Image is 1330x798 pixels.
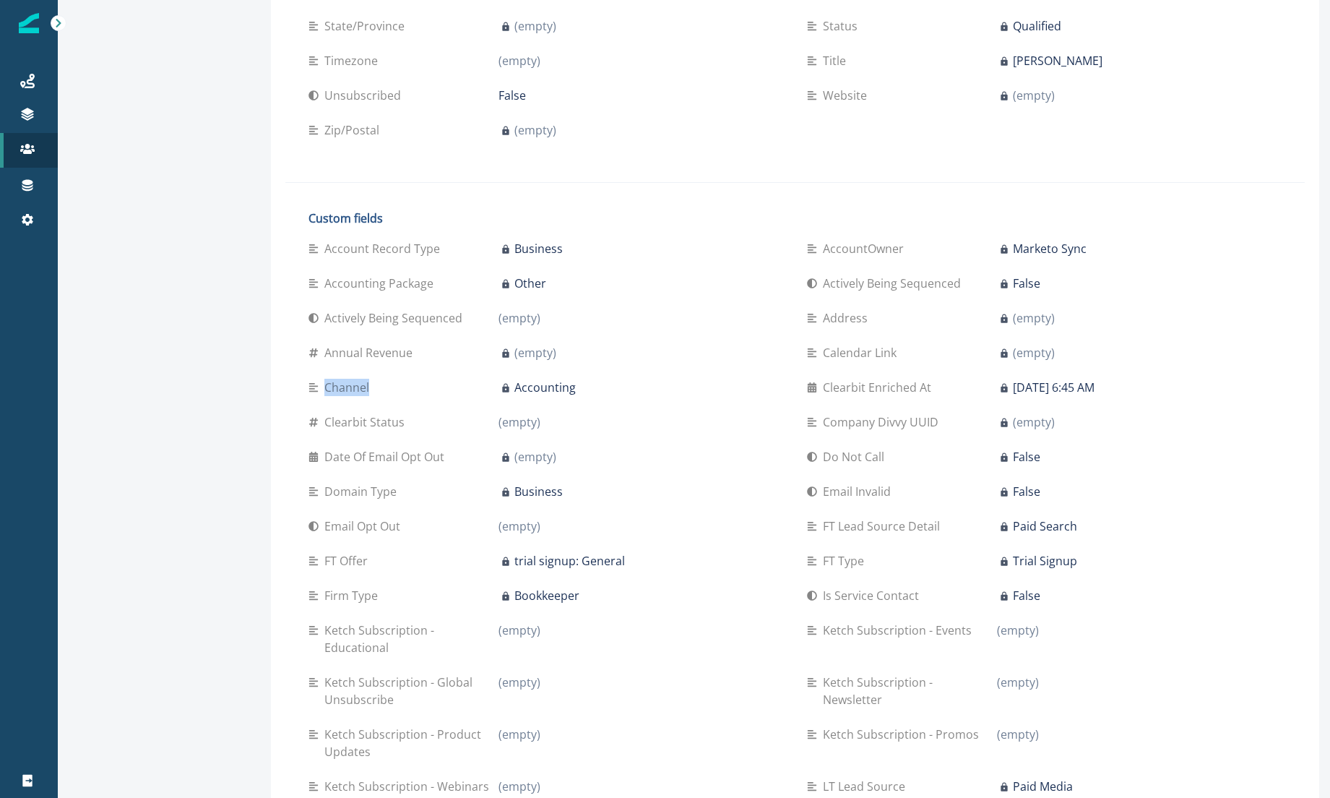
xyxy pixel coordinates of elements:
[1013,379,1094,396] p: [DATE] 6:45 AM
[1013,275,1040,292] p: False
[514,344,556,361] p: (empty)
[823,552,870,570] p: FT Type
[498,52,540,69] p: (empty)
[1013,87,1055,104] p: (empty)
[324,52,384,69] p: Timezone
[498,622,540,639] p: (empty)
[498,778,540,795] p: (empty)
[823,674,997,708] p: Ketch Subscription - Newsletter
[498,674,540,691] p: (empty)
[1013,17,1061,35] p: Qualified
[823,483,897,500] p: Email Invalid
[823,379,937,396] p: Clearbit Enriched At
[823,17,863,35] p: Status
[19,13,39,33] img: Inflection
[823,240,910,257] p: AccountOwner
[1013,413,1055,431] p: (empty)
[823,778,911,795] p: LT Lead Source
[308,212,1282,226] h2: Custom fields
[514,17,556,35] p: (empty)
[324,483,402,500] p: Domain Type
[324,587,384,604] p: Firm Type
[498,309,540,327] p: (empty)
[1013,483,1040,500] p: False
[1013,518,1077,535] p: Paid Search
[997,622,1039,639] p: (empty)
[823,448,890,465] p: Do Not Call
[514,448,556,465] p: (empty)
[1013,344,1055,361] p: (empty)
[324,448,450,465] p: Date of Email Opt Out
[324,344,418,361] p: Annual Revenue
[324,87,407,104] p: Unsubscribed
[1013,309,1055,327] p: (empty)
[324,726,498,760] p: Ketch Subscription - Product Updates
[514,379,576,396] p: Accounting
[324,622,498,656] p: Ketch Subscription - Educational
[997,674,1039,691] p: (empty)
[324,413,410,431] p: Clearbit Status
[324,552,373,570] p: FT Offer
[823,587,925,604] p: Is Service Contact
[823,309,873,327] p: Address
[498,726,540,743] p: (empty)
[823,52,852,69] p: Title
[514,240,563,257] p: Business
[324,17,410,35] p: State/Province
[498,518,540,535] p: (empty)
[498,87,526,104] p: False
[1013,552,1077,570] p: Trial Signup
[1013,778,1073,795] p: Paid Media
[324,309,468,327] p: Actively Being Sequenced
[514,121,556,139] p: (empty)
[324,518,406,535] p: Email Opt Out
[1013,240,1087,257] p: Marketo Sync
[823,518,946,535] p: FT Lead Source Detail
[823,275,967,292] p: Actively Being Sequenced
[324,240,446,257] p: Account Record Type
[514,587,579,604] p: Bookkeeper
[324,778,495,795] p: Ketch Subscription - Webinars
[1013,448,1040,465] p: False
[1013,52,1102,69] p: [PERSON_NAME]
[324,121,385,139] p: Zip/Postal
[324,674,498,708] p: Ketch Subscription - Global Unsubscribe
[514,552,625,570] p: trial signup: General
[498,413,540,431] p: (empty)
[1013,587,1040,604] p: False
[514,483,563,500] p: Business
[997,726,1039,743] p: (empty)
[823,726,985,743] p: Ketch Subscription - Promos
[823,344,902,361] p: Calendar Link
[823,87,873,104] p: Website
[823,413,944,431] p: Company Divvy UUID
[514,275,546,292] p: Other
[324,379,375,396] p: Channel
[324,275,439,292] p: Accounting Package
[823,622,977,639] p: Ketch Subscription - Events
